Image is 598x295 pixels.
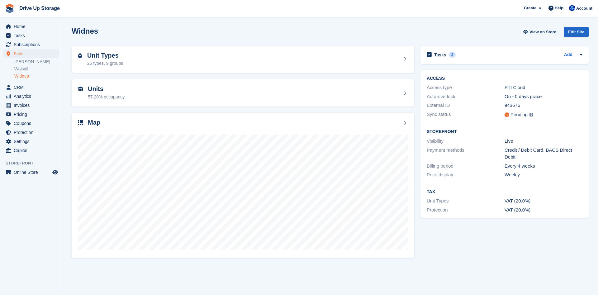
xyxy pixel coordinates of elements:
a: Edit Site [564,27,589,40]
img: unit-icn-7be61d7bf1b0ce9d3e12c5938cc71ed9869f7b940bace4675aadf7bd6d80202e.svg [78,87,83,91]
div: Credit / Debit Card, BACS Direct Debit [505,147,582,161]
div: 57.20% occupancy [88,94,125,100]
span: Coupons [14,119,51,128]
a: [PERSON_NAME] [14,59,59,65]
a: Units 57.20% occupancy [72,79,414,107]
span: Analytics [14,92,51,101]
span: Settings [14,137,51,146]
div: 943676 [505,102,582,109]
div: Unit Types [427,197,505,205]
h2: Map [88,119,100,126]
a: Widnes [14,73,59,79]
a: menu [3,49,59,58]
a: menu [3,128,59,137]
a: menu [3,168,59,177]
a: menu [3,31,59,40]
img: icon-info-grey-7440780725fd019a000dd9b08b2336e03edf1995a4989e88bcd33f0948082b44.svg [529,113,533,117]
h2: Units [88,85,125,93]
div: PTI Cloud [505,84,582,91]
a: menu [3,83,59,92]
span: View on Store [529,29,556,35]
div: Sync status [427,111,505,119]
span: Pricing [14,110,51,119]
div: VAT (20.0%) [505,197,582,205]
div: Live [505,138,582,145]
div: Billing period [427,163,505,170]
a: Walsall [14,66,59,72]
div: Visibility [427,138,505,145]
h2: ACCESS [427,76,582,81]
div: 3 [449,52,456,58]
a: Map [72,113,414,258]
span: CRM [14,83,51,92]
span: Help [555,5,563,11]
div: Protection [427,207,505,214]
div: Weekly [505,171,582,178]
div: On - 0 days grace [505,93,582,100]
img: unit-type-icn-2b2737a686de81e16bb02015468b77c625bbabd49415b5ef34ead5e3b44a266d.svg [78,53,82,58]
a: View on Store [522,27,559,37]
div: Access type [427,84,505,91]
h2: Tax [427,189,582,194]
a: Drive Up Storage [17,3,62,13]
span: Tasks [14,31,51,40]
span: Home [14,22,51,31]
div: Auto-overlock [427,93,505,100]
h2: Unit Types [87,52,123,59]
a: menu [3,119,59,128]
img: Widnes Team [569,5,575,11]
img: map-icn-33ee37083ee616e46c38cad1a60f524a97daa1e2b2c8c0bc3eb3415660979fc1.svg [78,120,83,125]
a: menu [3,101,59,110]
a: menu [3,40,59,49]
span: Storefront [6,160,62,166]
span: Create [524,5,536,11]
a: menu [3,92,59,101]
span: Subscriptions [14,40,51,49]
div: 25 types, 9 groups [87,60,123,67]
div: Every 4 weeks [505,163,582,170]
span: Capital [14,146,51,155]
div: Edit Site [564,27,589,37]
span: Account [576,5,592,12]
div: External ID [427,102,505,109]
h2: Widnes [72,27,98,35]
div: VAT (20.0%) [505,207,582,214]
div: Payment methods [427,147,505,161]
h2: Storefront [427,129,582,134]
a: Add [564,51,572,59]
span: Invoices [14,101,51,110]
div: Pending [510,111,528,118]
a: menu [3,110,59,119]
span: Online Store [14,168,51,177]
a: menu [3,146,59,155]
a: Preview store [51,169,59,176]
h2: Tasks [434,52,446,58]
span: Protection [14,128,51,137]
a: Unit Types 25 types, 9 groups [72,46,414,73]
a: menu [3,22,59,31]
div: Price display [427,171,505,178]
a: menu [3,137,59,146]
span: Sites [14,49,51,58]
img: stora-icon-8386f47178a22dfd0bd8f6a31ec36ba5ce8667c1dd55bd0f319d3a0aa187defe.svg [5,4,14,13]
